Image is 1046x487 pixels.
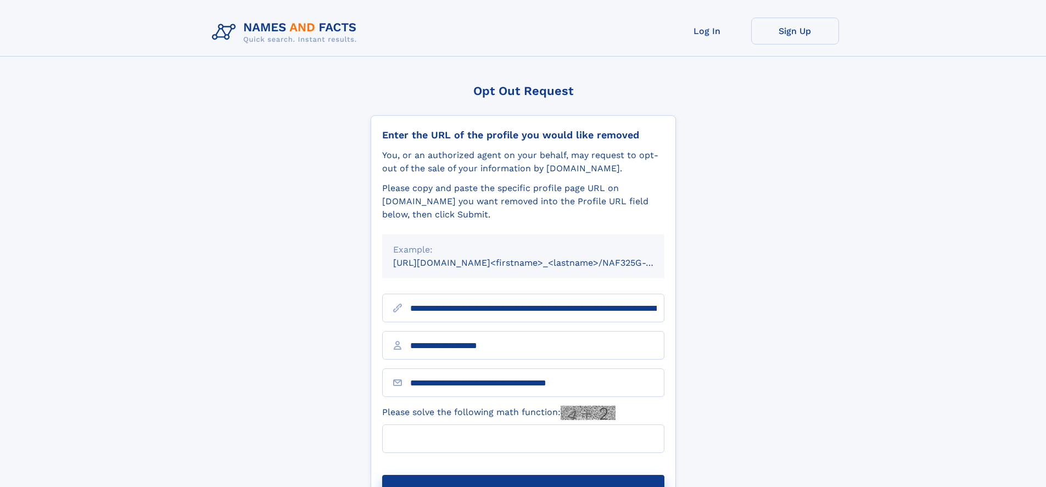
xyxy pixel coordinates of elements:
[371,84,676,98] div: Opt Out Request
[382,129,664,141] div: Enter the URL of the profile you would like removed
[751,18,839,44] a: Sign Up
[382,149,664,175] div: You, or an authorized agent on your behalf, may request to opt-out of the sale of your informatio...
[663,18,751,44] a: Log In
[208,18,366,47] img: Logo Names and Facts
[393,258,685,268] small: [URL][DOMAIN_NAME]<firstname>_<lastname>/NAF325G-xxxxxxxx
[393,243,653,256] div: Example:
[382,182,664,221] div: Please copy and paste the specific profile page URL on [DOMAIN_NAME] you want removed into the Pr...
[382,406,616,420] label: Please solve the following math function:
